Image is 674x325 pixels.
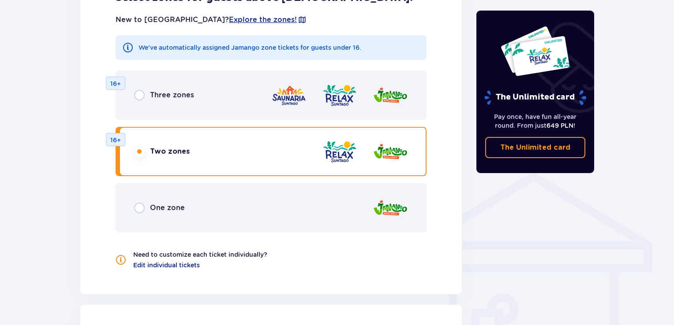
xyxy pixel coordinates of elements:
[373,139,408,164] img: Jamango
[500,143,570,152] p: The Unlimited card
[150,90,194,100] span: Three zones
[322,83,357,108] img: Relax
[485,112,586,130] p: Pay once, have fun all-year round. From just !
[229,15,297,25] a: Explore the zones!
[373,83,408,108] img: Jamango
[110,79,121,88] p: 16+
[500,26,570,77] img: Two entry cards to Suntago with the word 'UNLIMITED RELAX', featuring a white background with tro...
[150,147,190,156] span: Two zones
[373,196,408,221] img: Jamango
[133,261,200,270] a: Edit individual tickets
[547,122,573,129] span: 649 PLN
[150,203,185,213] span: One zone
[322,139,357,164] img: Relax
[483,90,587,105] p: The Unlimited card
[116,15,307,25] p: New to [GEOGRAPHIC_DATA]?
[271,83,307,108] img: Saunaria
[139,43,361,52] p: We've automatically assigned Jamango zone tickets for guests under 16.
[133,250,267,259] p: Need to customize each ticket individually?
[485,137,586,158] a: The Unlimited card
[110,136,121,144] p: 16+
